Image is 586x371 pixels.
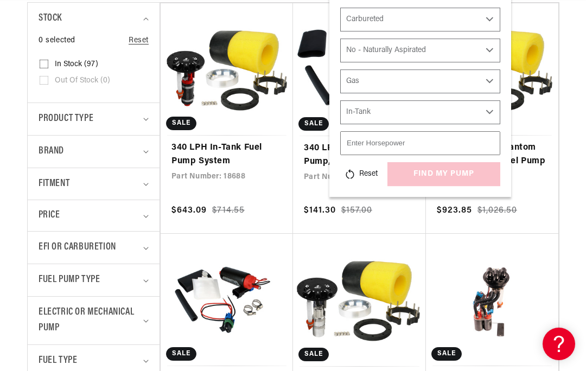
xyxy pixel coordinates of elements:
span: Stock [39,11,62,27]
a: 340 LPH In-Tank Fuel Pump System [171,141,282,169]
span: EFI or Carburetion [39,240,116,255]
select: Fuel [340,69,500,93]
summary: Brand (0 selected) [39,136,149,168]
select: CARB or EFI [340,8,500,31]
span: 0 selected [39,35,75,47]
summary: EFI or Carburetion (0 selected) [39,232,149,264]
span: Price [39,208,60,223]
span: Brand [39,144,64,159]
span: Electric or Mechanical Pump [39,305,139,336]
span: Product type [39,111,93,127]
a: Reset [129,35,149,47]
summary: Price [39,200,149,231]
span: Fuel Type [39,353,77,369]
span: In stock (97) [55,60,98,69]
span: Fitment [39,176,69,192]
summary: Product type (0 selected) [39,103,149,135]
summary: Fuel Pump Type (0 selected) [39,264,149,296]
a: 340 LPH In-Tank Fuel Pump, GM Style Inlet [304,142,415,169]
summary: Electric or Mechanical Pump (0 selected) [39,297,149,344]
button: Reset [340,162,380,186]
input: Enter Horsepower [340,131,500,155]
span: Fuel Pump Type [39,272,100,288]
summary: Fitment (0 selected) [39,168,149,200]
select: Mounting [340,100,500,124]
a: Dual 340 LPH Phantom Series In-Tank Fuel Pump Kit [437,141,547,183]
span: Out of stock (0) [55,76,110,86]
select: Power Adder [340,39,500,62]
summary: Stock (0 selected) [39,3,149,35]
